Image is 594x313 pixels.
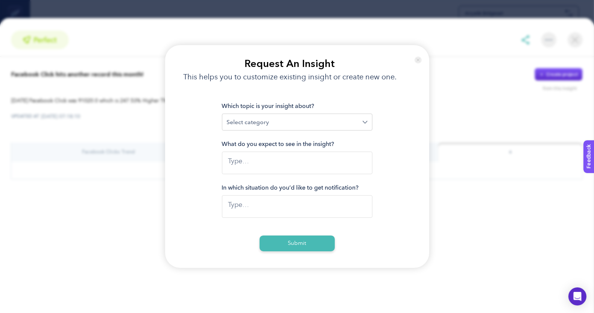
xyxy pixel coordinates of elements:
[222,183,372,192] label: In which situation do you’d like to get notification?
[222,102,372,111] label: Which topic is your insight about?
[363,121,367,123] img: dropdown-indicator
[173,56,407,72] h1: Request An Insight
[5,2,29,8] span: Feedback
[222,140,372,149] label: What do you expect to see in the insight?
[415,53,422,67] img: Close
[222,114,372,131] div: Search for option
[260,236,335,252] button: Submit
[227,118,363,127] input: Search for option
[173,71,407,83] h3: This helps you to customize existing insight or create new one.
[568,287,586,305] div: Open Intercom Messenger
